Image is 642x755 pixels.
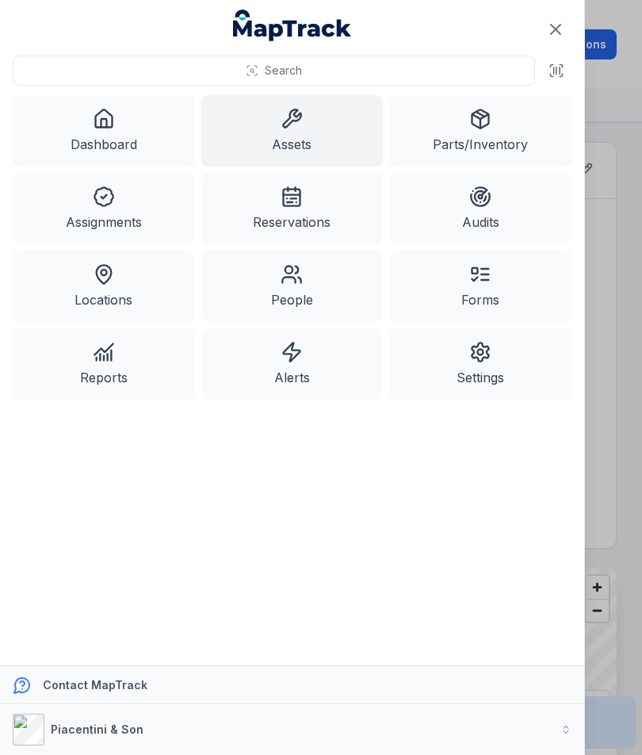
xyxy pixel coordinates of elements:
[51,722,143,736] strong: Piacentini & Son
[201,328,384,400] a: Alerts
[201,251,384,322] a: People
[201,173,384,244] a: Reservations
[265,63,302,79] span: Search
[389,95,571,167] a: Parts/Inventory
[13,173,195,244] a: Assignments
[13,251,195,322] a: Locations
[13,95,195,167] a: Dashboard
[233,10,352,41] a: MapTrack
[13,328,195,400] a: Reports
[389,251,571,322] a: Forms
[201,95,384,167] a: Assets
[389,328,571,400] a: Settings
[43,678,147,692] strong: Contact MapTrack
[539,13,572,46] button: Close navigation
[13,56,535,86] button: Search
[389,173,571,244] a: Audits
